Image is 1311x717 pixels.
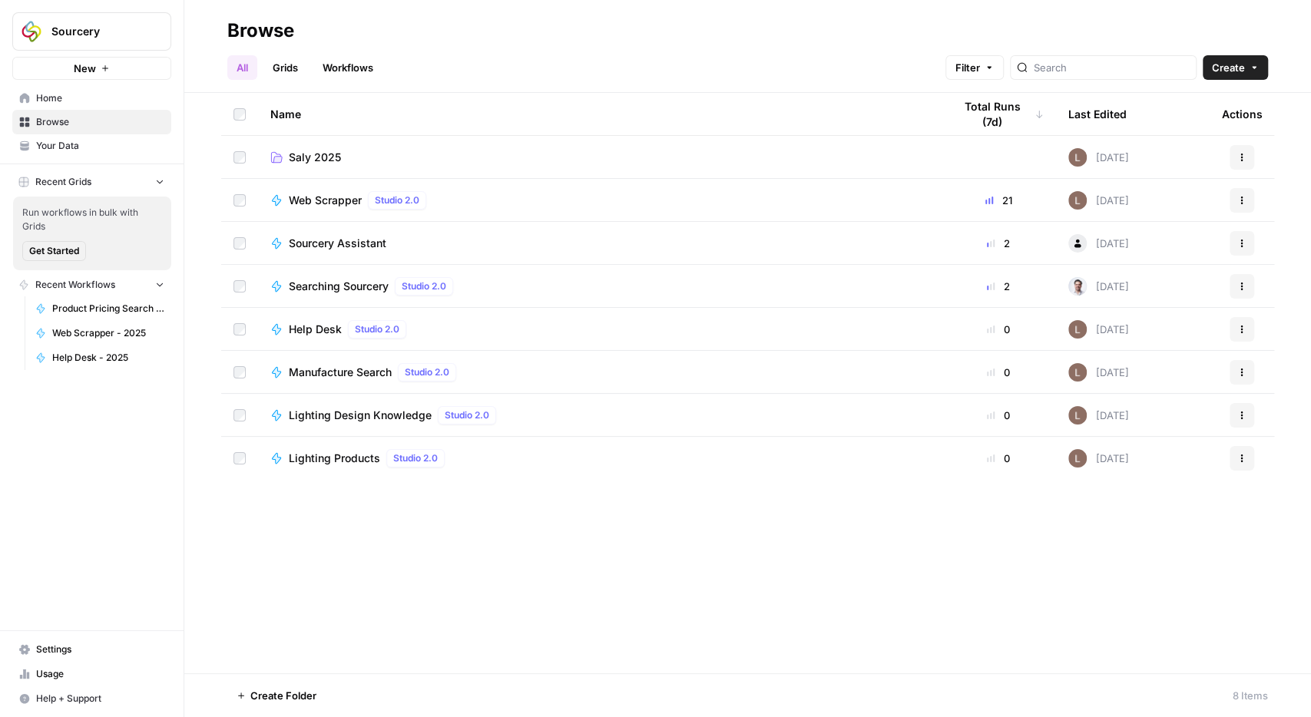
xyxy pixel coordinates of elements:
[74,61,96,76] span: New
[51,24,144,39] span: Sourcery
[12,686,171,711] button: Help + Support
[953,365,1044,380] div: 0
[955,60,980,75] span: Filter
[375,193,419,207] span: Studio 2.0
[405,365,449,379] span: Studio 2.0
[289,279,389,294] span: Searching Sourcery
[289,451,380,466] span: Lighting Products
[12,57,171,80] button: New
[1068,320,1129,339] div: [DATE]
[270,277,929,296] a: Searching SourceryStudio 2.0
[270,406,929,425] a: Lighting Design KnowledgeStudio 2.0
[1068,406,1087,425] img: muu6utue8gv7desilo8ikjhuo4fq
[289,322,342,337] span: Help Desk
[28,321,171,345] a: Web Scrapper - 2025
[1068,93,1127,135] div: Last Edited
[36,667,164,681] span: Usage
[12,662,171,686] a: Usage
[289,408,432,423] span: Lighting Design Knowledge
[35,175,91,189] span: Recent Grids
[52,351,164,365] span: Help Desk - 2025
[1034,60,1190,75] input: Search
[227,18,294,43] div: Browse
[270,150,929,165] a: Saly 2025
[12,273,171,296] button: Recent Workflows
[12,170,171,193] button: Recent Grids
[270,320,929,339] a: Help DeskStudio 2.0
[953,322,1044,337] div: 0
[18,18,45,45] img: Sourcery Logo
[953,193,1044,208] div: 21
[289,236,386,251] span: Sourcery Assistant
[355,322,399,336] span: Studio 2.0
[263,55,307,80] a: Grids
[1068,277,1087,296] img: tsy0nqsrwk6cqwc9o50owut2ti0l
[12,134,171,158] a: Your Data
[36,643,164,656] span: Settings
[1068,363,1087,382] img: muu6utue8gv7desilo8ikjhuo4fq
[289,150,341,165] span: Saly 2025
[393,451,438,465] span: Studio 2.0
[945,55,1004,80] button: Filter
[270,363,929,382] a: Manufacture SearchStudio 2.0
[1068,191,1087,210] img: muu6utue8gv7desilo8ikjhuo4fq
[1068,148,1129,167] div: [DATE]
[270,236,929,251] a: Sourcery Assistant
[270,93,929,135] div: Name
[29,244,79,258] span: Get Started
[1068,363,1129,382] div: [DATE]
[28,345,171,370] a: Help Desk - 2025
[953,279,1044,294] div: 2
[953,451,1044,466] div: 0
[250,688,316,703] span: Create Folder
[1068,320,1087,339] img: muu6utue8gv7desilo8ikjhuo4fq
[35,278,115,292] span: Recent Workflows
[445,408,489,422] span: Studio 2.0
[313,55,382,80] a: Workflows
[1068,191,1129,210] div: [DATE]
[12,637,171,662] a: Settings
[1068,234,1129,253] div: [DATE]
[1068,449,1129,468] div: [DATE]
[270,449,929,468] a: Lighting ProductsStudio 2.0
[1068,449,1087,468] img: muu6utue8gv7desilo8ikjhuo4fq
[270,191,929,210] a: Web ScrapperStudio 2.0
[289,365,392,380] span: Manufacture Search
[12,12,171,51] button: Workspace: Sourcery
[52,302,164,316] span: Product Pricing Search - 2025
[1068,277,1129,296] div: [DATE]
[36,139,164,153] span: Your Data
[12,110,171,134] a: Browse
[227,683,326,708] button: Create Folder
[227,55,257,80] a: All
[953,93,1044,135] div: Total Runs (7d)
[36,91,164,105] span: Home
[36,692,164,705] span: Help + Support
[1233,688,1268,703] div: 8 Items
[1203,55,1268,80] button: Create
[953,408,1044,423] div: 0
[1222,93,1263,135] div: Actions
[1068,148,1087,167] img: muu6utue8gv7desilo8ikjhuo4fq
[52,326,164,340] span: Web Scrapper - 2025
[1068,406,1129,425] div: [DATE]
[1212,60,1245,75] span: Create
[36,115,164,129] span: Browse
[402,279,446,293] span: Studio 2.0
[28,296,171,321] a: Product Pricing Search - 2025
[953,236,1044,251] div: 2
[12,86,171,111] a: Home
[22,206,162,233] span: Run workflows in bulk with Grids
[289,193,362,208] span: Web Scrapper
[22,241,86,261] button: Get Started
